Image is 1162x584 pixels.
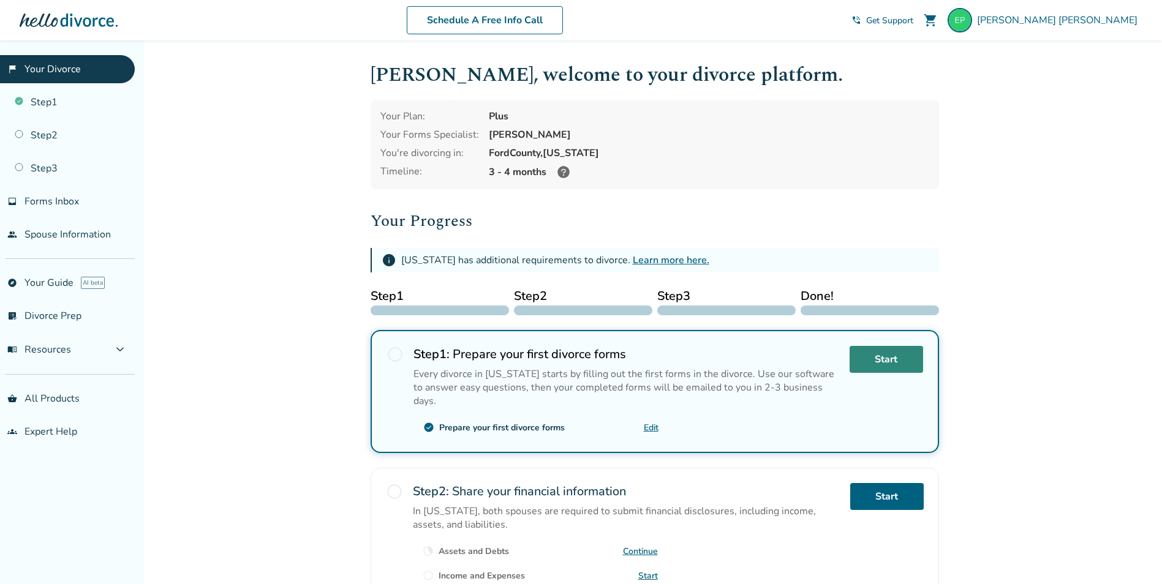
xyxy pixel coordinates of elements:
[439,545,509,557] div: Assets and Debts
[7,278,17,288] span: explore
[657,287,796,305] span: Step 3
[977,13,1142,27] span: [PERSON_NAME] [PERSON_NAME]
[25,195,79,208] span: Forms Inbox
[923,13,938,28] span: shopping_cart
[851,15,913,26] a: phone_in_talkGet Support
[801,287,939,305] span: Done!
[7,427,17,436] span: groups
[423,422,434,433] span: check_circle
[439,422,565,433] div: Prepare your first divorce forms
[371,209,939,233] h2: Your Progress
[407,6,563,34] a: Schedule A Free Info Call
[489,110,929,123] div: Plus
[439,570,525,582] div: Income and Expenses
[387,346,404,363] span: radio_button_unchecked
[382,253,396,268] span: info
[638,570,658,582] a: Start
[380,128,479,141] div: Your Forms Specialist:
[401,253,709,267] div: [US_STATE] has additional requirements to divorce.
[948,8,972,32] img: peric8882@gmail.com
[7,230,17,239] span: people
[380,110,479,123] div: Your Plan:
[851,15,861,25] span: phone_in_talk
[866,15,913,26] span: Get Support
[850,483,924,510] a: Start
[81,277,105,289] span: AI beta
[1101,525,1162,584] iframe: Chat Widget
[623,545,658,557] a: Continue
[413,346,840,362] h2: Prepare your first divorce forms
[413,367,840,408] div: Every divorce in [US_STATE] starts by filling out the first forms in the divorce. Use our softwar...
[489,165,929,179] div: 3 - 4 months
[371,60,939,90] h1: [PERSON_NAME] , welcome to your divorce platform.
[644,422,658,433] a: Edit
[386,483,403,500] span: radio_button_unchecked
[7,197,17,206] span: inbox
[423,570,434,581] span: radio_button_unchecked
[7,64,17,74] span: flag_2
[633,253,709,267] a: Learn more here.
[380,165,479,179] div: Timeline:
[423,545,434,556] span: clock_loader_40
[850,346,923,373] a: Start
[413,483,449,500] strong: Step 2 :
[7,343,71,356] span: Resources
[413,504,840,531] div: In [US_STATE], both spouses are required to submit financial disclosures, including income, asset...
[7,311,17,321] span: list_alt_check
[514,287,652,305] span: Step 2
[413,483,840,500] h2: Share your financial information
[489,128,929,141] div: [PERSON_NAME]
[371,287,509,305] span: Step 1
[7,394,17,403] span: shopping_basket
[413,346,450,362] strong: Step 1 :
[7,345,17,354] span: menu_book
[380,146,479,160] div: You're divorcing in:
[489,146,929,160] div: Ford County, [US_STATE]
[113,342,127,357] span: expand_more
